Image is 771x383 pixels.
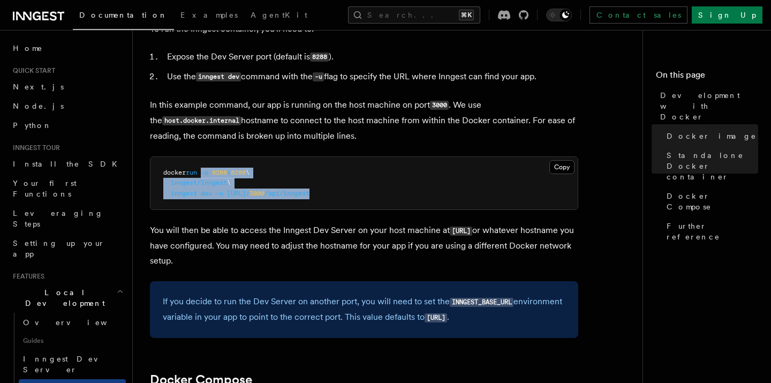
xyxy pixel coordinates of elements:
[201,190,212,197] span: dev
[13,43,43,54] span: Home
[430,101,449,110] code: 3000
[9,39,126,58] a: Home
[186,169,197,176] span: run
[450,227,472,236] code: [URL]
[13,160,124,168] span: Install the SDK
[13,179,77,198] span: Your first Functions
[150,97,578,144] p: In this example command, our app is running on the host machine on port . We use the hostname to ...
[201,169,208,176] span: -p
[459,10,474,20] kbd: ⌘K
[546,9,572,21] button: Toggle dark mode
[244,3,314,29] a: AgentKit
[9,96,126,116] a: Node.js
[23,318,133,327] span: Overview
[171,190,197,197] span: inngest
[13,121,52,130] span: Python
[667,131,757,141] span: Docker image
[250,190,264,197] span: 3000
[9,66,55,75] span: Quick start
[13,239,105,258] span: Setting up your app
[212,169,227,176] span: 8288
[227,190,250,197] span: [URL]:
[549,160,575,174] button: Copy
[660,90,758,122] span: Development with Docker
[9,204,126,234] a: Leveraging Steps
[9,287,117,309] span: Local Development
[264,190,309,197] span: /api/inngest
[667,150,758,182] span: Standalone Docker container
[19,349,126,379] a: Inngest Dev Server
[425,313,447,322] code: [URL]
[310,52,329,62] code: 8288
[19,313,126,332] a: Overview
[9,234,126,264] a: Setting up your app
[227,169,231,176] span: :
[163,294,565,325] p: If you decide to run the Dev Server on another port, you will need to set the environment variabl...
[656,86,758,126] a: Development with Docker
[79,11,168,19] span: Documentation
[9,283,126,313] button: Local Development
[227,179,231,186] span: \
[9,144,60,152] span: Inngest tour
[348,6,480,24] button: Search...⌘K
[150,223,578,268] p: You will then be able to access the Inngest Dev Server on your host machine at or whatever hostna...
[231,169,246,176] span: 8288
[162,116,241,125] code: host.docker.internal
[656,69,758,86] h4: On this page
[9,116,126,135] a: Python
[9,77,126,96] a: Next.js
[9,174,126,204] a: Your first Functions
[662,146,758,186] a: Standalone Docker container
[13,102,64,110] span: Node.js
[9,154,126,174] a: Install the SDK
[180,11,238,19] span: Examples
[662,216,758,246] a: Further reference
[246,169,250,176] span: \
[196,72,241,81] code: inngest dev
[171,179,227,186] span: inngest/inngest
[164,69,578,85] li: Use the command with the flag to specify the URL where Inngest can find your app.
[19,332,126,349] span: Guides
[313,72,324,81] code: -u
[450,298,513,307] code: INNGEST_BASE_URL
[251,11,307,19] span: AgentKit
[216,190,223,197] span: -u
[9,272,44,281] span: Features
[662,126,758,146] a: Docker image
[163,169,186,176] span: docker
[13,82,64,91] span: Next.js
[174,3,244,29] a: Examples
[13,209,103,228] span: Leveraging Steps
[164,49,578,65] li: Expose the Dev Server port (default is ).
[23,355,115,374] span: Inngest Dev Server
[692,6,762,24] a: Sign Up
[667,221,758,242] span: Further reference
[589,6,687,24] a: Contact sales
[73,3,174,30] a: Documentation
[662,186,758,216] a: Docker Compose
[667,191,758,212] span: Docker Compose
